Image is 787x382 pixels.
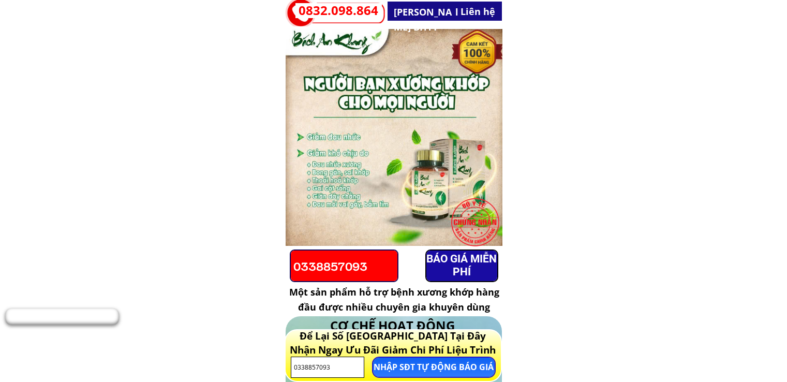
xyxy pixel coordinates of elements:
[291,251,397,281] input: Nhập Số Điện Thoại
[373,358,495,377] p: NHẬP SĐT TỰ ĐỘNG BÁO GIÁ
[455,5,461,20] h3: l
[426,251,497,281] p: BÁO GIÁ MIỄN PHÍ
[299,1,391,20] a: 0832.098.864
[394,5,452,35] h3: [PERSON_NAME] BHYT
[287,329,499,357] h3: Để Lại Số [GEOGRAPHIC_DATA] Tại Đây Nhận Ngay Ưu Đãi Giảm Chi Phí Liệu Trình
[319,316,466,335] h3: CƠ CHẾ HOẠT ĐỘNG
[288,285,500,315] h3: Một sản phẩm hỗ trợ bệnh xương khớp hàng đầu được nhiều chuyên gia khuyên dùng
[291,357,364,377] input: Nhập số điện thoại
[461,4,500,19] h3: Liên hệ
